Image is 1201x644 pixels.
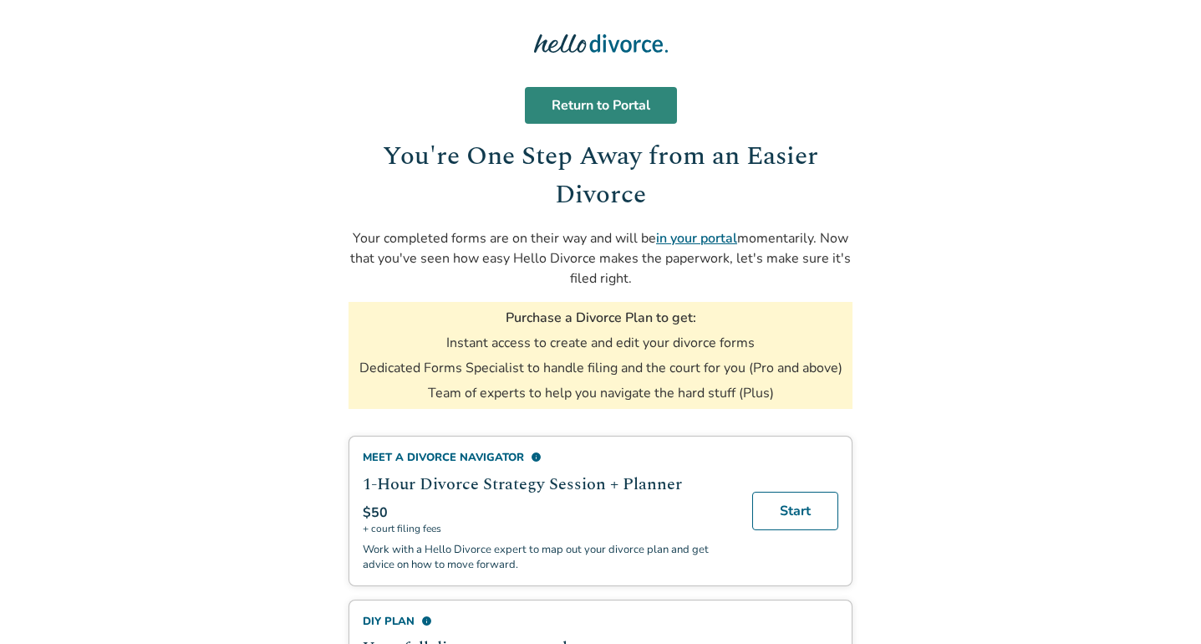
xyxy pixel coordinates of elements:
p: Work with a Hello Divorce expert to map out your divorce plan and get advice on how to move forward. [363,542,732,572]
h2: 1-Hour Divorce Strategy Session + Planner [363,472,732,497]
span: $50 [363,503,388,522]
img: Hello Divorce Logo [534,27,668,60]
div: Meet a divorce navigator [363,450,732,465]
h1: You're One Step Away from an Easier Divorce [349,137,852,215]
span: info [421,616,432,626]
a: in your portal [656,229,737,248]
li: Team of experts to help you navigate the hard stuff (Plus) [428,384,774,402]
li: Dedicated Forms Specialist to handle filing and the court for you (Pro and above) [359,359,842,377]
li: Instant access to create and edit your divorce forms [446,334,755,352]
span: + court filing fees [363,522,732,535]
div: DIY Plan [363,614,671,629]
a: Return to Portal [525,87,677,124]
a: Start [752,492,838,530]
p: Your completed forms are on their way and will be momentarily. Now that you've seen how easy Hell... [349,228,852,289]
h3: Purchase a Divorce Plan to get: [506,309,696,327]
span: info [531,452,542,463]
